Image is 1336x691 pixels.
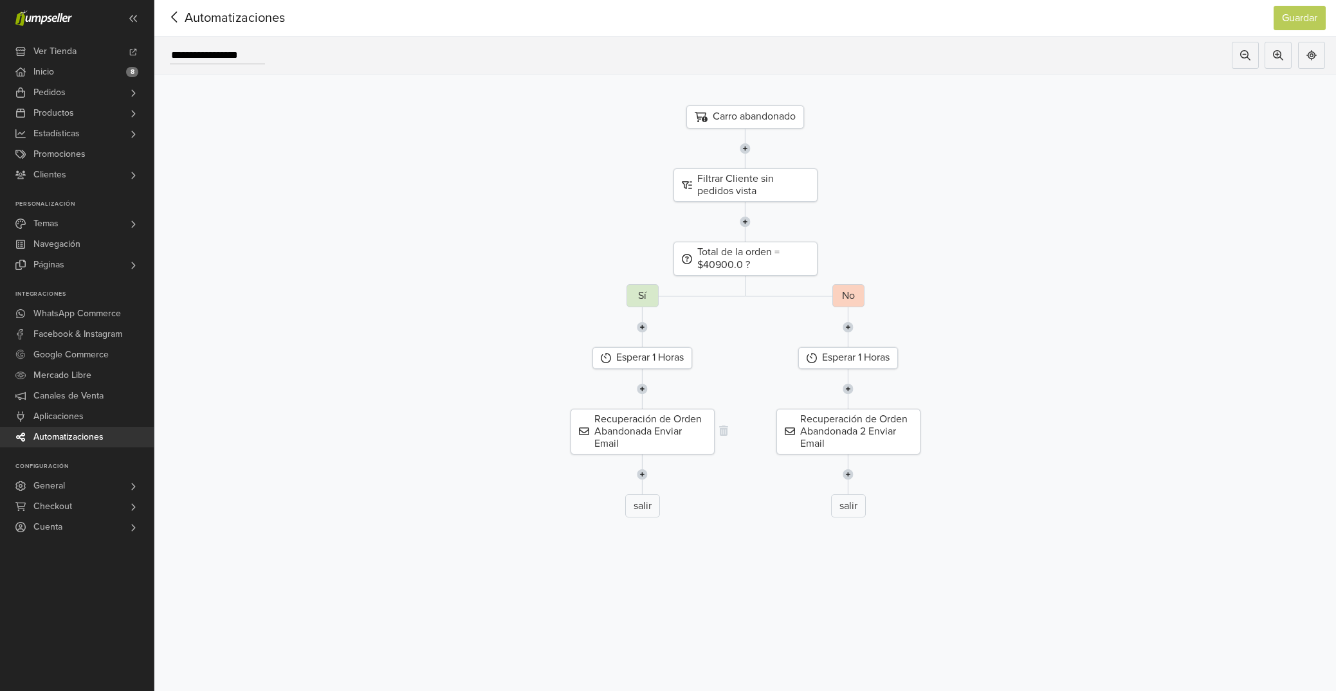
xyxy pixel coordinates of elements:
span: Pedidos [33,82,66,103]
img: line-7960e5f4d2b50ad2986e.svg [637,369,648,409]
span: Cuenta [33,517,62,537]
span: Productos [33,103,74,123]
img: line-7960e5f4d2b50ad2986e.svg [843,369,854,409]
span: Clientes [33,165,66,185]
img: line-7960e5f4d2b50ad2986e.svg [843,307,854,347]
img: line-7960e5f4d2b50ad2986e.svg [637,454,648,494]
div: Filtrar Cliente sin pedidos vista [673,168,818,202]
span: Inicio [33,62,54,82]
span: Canales de Venta [33,386,104,406]
div: No [832,284,865,307]
span: Google Commerce [33,345,109,365]
p: Configuración [15,463,154,471]
div: Esperar 1 Horas [592,347,692,368]
div: salir [831,494,866,517]
span: Estadísticas [33,123,80,144]
span: Aplicaciones [33,406,84,427]
span: Mercado Libre [33,365,91,386]
span: Páginas [33,255,64,275]
span: Checkout [33,496,72,517]
div: Esperar 1 Horas [798,347,898,368]
div: Carro abandonado [686,105,804,129]
div: Total de la orden = $40900.0 ? [673,242,818,275]
img: line-7960e5f4d2b50ad2986e.svg [637,307,648,347]
p: Integraciones [15,291,154,298]
span: General [33,476,65,496]
img: line-7960e5f4d2b50ad2986e.svg [740,202,751,242]
button: Guardar [1274,6,1326,30]
span: Ver Tienda [33,41,77,62]
div: Recuperación de Orden Abandonada 2 Enviar Email [776,409,920,455]
span: Facebook & Instagram [33,324,122,345]
img: line-7960e5f4d2b50ad2986e.svg [843,454,854,494]
span: WhatsApp Commerce [33,303,121,324]
span: Automatizaciones [33,427,104,447]
span: 8 [126,67,138,77]
span: Navegación [33,234,80,255]
div: Recuperación de Orden Abandonada Enviar Email [571,409,715,455]
p: Personalización [15,201,154,208]
span: Temas [33,213,59,234]
span: Automatizaciones [165,8,265,28]
span: Promociones [33,144,86,165]
img: line-7960e5f4d2b50ad2986e.svg [740,129,751,168]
